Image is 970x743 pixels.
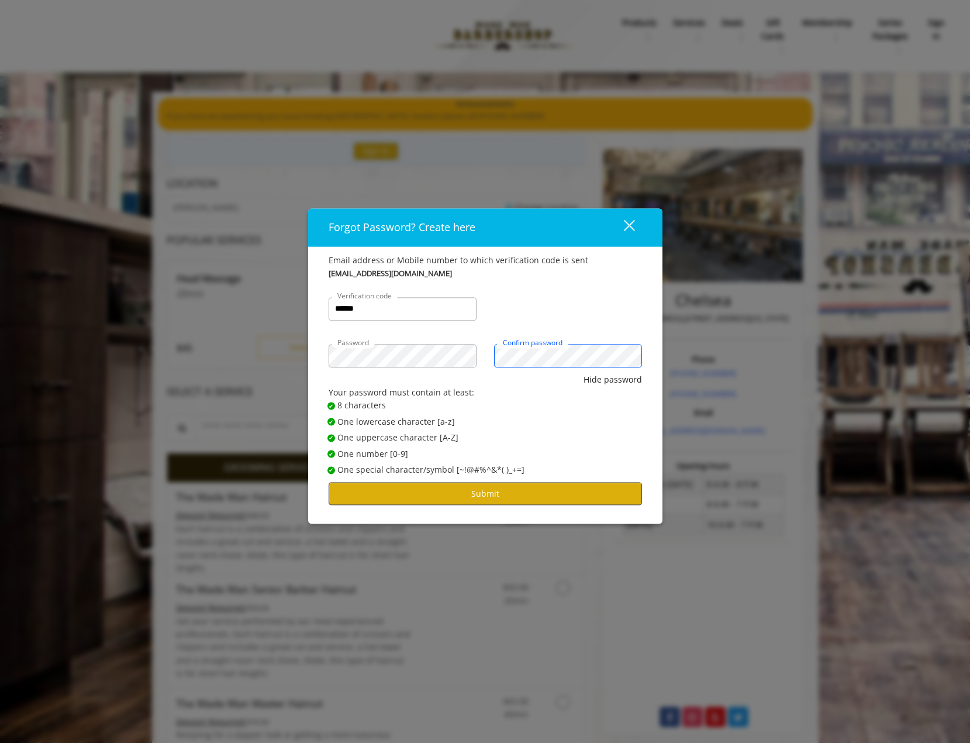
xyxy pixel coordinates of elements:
[329,297,477,321] input: Verification code
[329,254,642,267] div: Email address or Mobile number to which verification code is sent
[332,290,398,301] label: Verification code
[329,417,333,426] span: ✔
[337,432,458,445] span: One uppercase character [A-Z]
[602,216,642,240] button: close dialog
[332,337,375,348] label: Password
[329,267,452,280] b: [EMAIL_ADDRESS][DOMAIN_NAME]
[329,483,642,505] button: Submit
[337,448,408,460] span: One number [0-9]
[337,400,386,412] span: 8 characters
[329,449,333,459] span: ✔
[329,465,333,474] span: ✔
[584,373,642,386] button: Hide password
[494,344,642,367] input: Confirm password
[610,219,634,236] div: close dialog
[497,337,568,348] label: Confirm password
[329,434,333,443] span: ✔
[329,401,333,411] span: ✔
[329,221,475,235] span: Forgot Password? Create here
[337,415,455,428] span: One lowercase character [a-z]
[329,386,642,399] div: Your password must contain at least:
[337,463,524,476] span: One special character/symbol [~!@#%^&*( )_+=]
[329,344,477,367] input: Password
